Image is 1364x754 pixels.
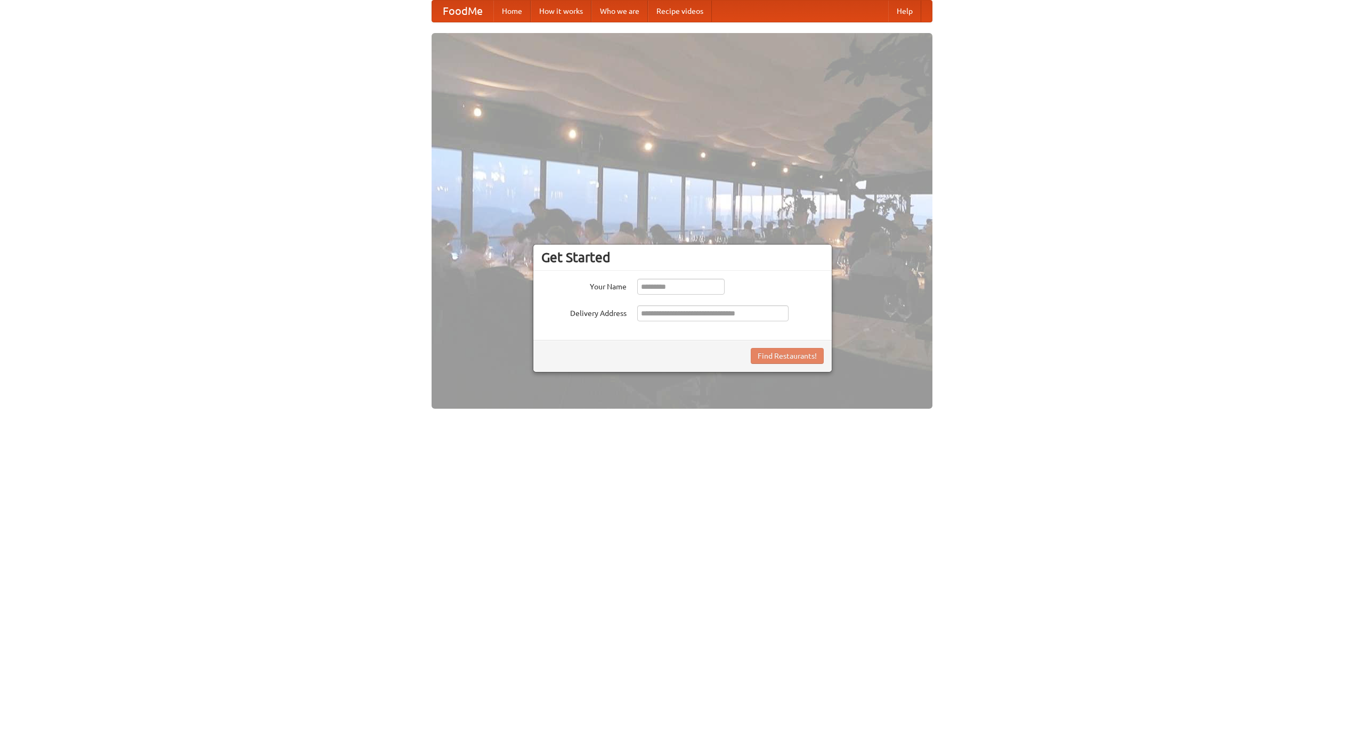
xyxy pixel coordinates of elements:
a: FoodMe [432,1,493,22]
h3: Get Started [541,249,824,265]
a: Help [888,1,921,22]
a: Home [493,1,531,22]
a: How it works [531,1,591,22]
a: Recipe videos [648,1,712,22]
a: Who we are [591,1,648,22]
label: Your Name [541,279,627,292]
button: Find Restaurants! [751,348,824,364]
label: Delivery Address [541,305,627,319]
